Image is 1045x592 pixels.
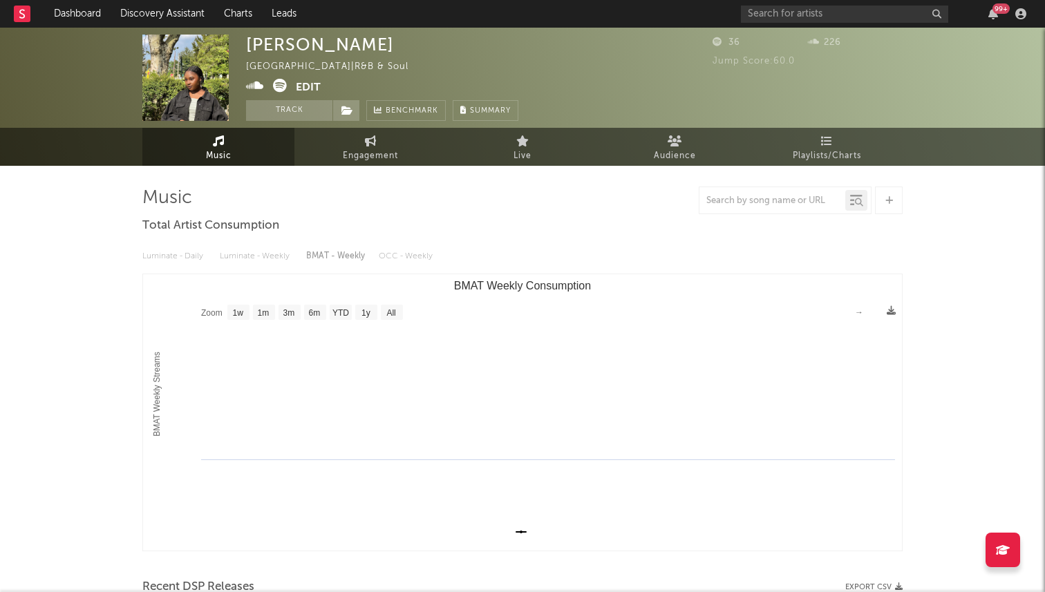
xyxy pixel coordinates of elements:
a: Benchmark [366,100,446,121]
button: Summary [453,100,518,121]
text: YTD [332,308,349,318]
text: BMAT Weekly Streams [152,352,162,437]
span: Benchmark [386,103,438,120]
text: 1m [258,308,270,318]
span: Live [514,148,531,164]
text: BMAT Weekly Consumption [454,280,591,292]
text: 1y [361,308,370,318]
span: Jump Score: 60.0 [713,57,795,66]
div: [PERSON_NAME] [246,35,394,55]
span: 226 [808,38,841,47]
text: → [855,307,863,317]
input: Search by song name or URL [699,195,845,207]
a: Music [142,128,294,166]
div: [GEOGRAPHIC_DATA] | R&B & Soul [246,59,424,75]
span: Playlists/Charts [793,148,861,164]
button: 99+ [988,8,998,19]
svg: BMAT Weekly Consumption [143,274,902,551]
span: Engagement [343,148,398,164]
span: Music [206,148,232,164]
div: 99 + [992,3,1010,14]
text: 1w [233,308,244,318]
a: Live [446,128,599,166]
span: 36 [713,38,740,47]
text: 3m [283,308,295,318]
text: 6m [309,308,321,318]
input: Search for artists [741,6,948,23]
a: Audience [599,128,751,166]
span: Total Artist Consumption [142,218,279,234]
button: Track [246,100,332,121]
text: All [386,308,395,318]
a: Engagement [294,128,446,166]
button: Export CSV [845,583,903,591]
span: Summary [470,107,511,115]
a: Playlists/Charts [751,128,903,166]
span: Audience [654,148,696,164]
button: Edit [296,79,321,96]
text: Zoom [201,308,223,318]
